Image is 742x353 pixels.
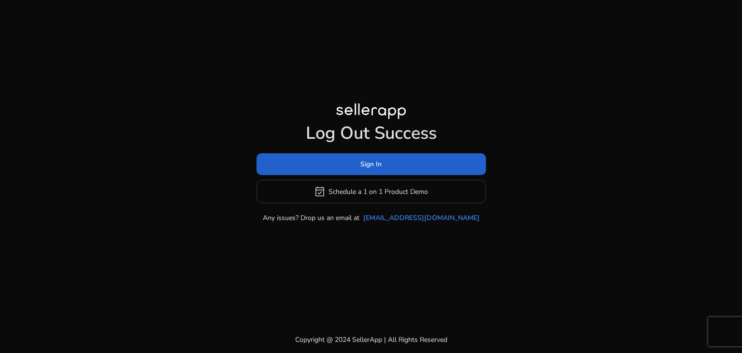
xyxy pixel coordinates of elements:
button: Sign In [257,153,486,175]
span: Sign In [360,159,382,169]
h1: Log Out Success [257,123,486,144]
p: Any issues? Drop us an email at [263,213,359,223]
a: [EMAIL_ADDRESS][DOMAIN_NAME] [363,213,480,223]
button: event_availableSchedule a 1 on 1 Product Demo [257,180,486,203]
span: event_available [314,186,326,197]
